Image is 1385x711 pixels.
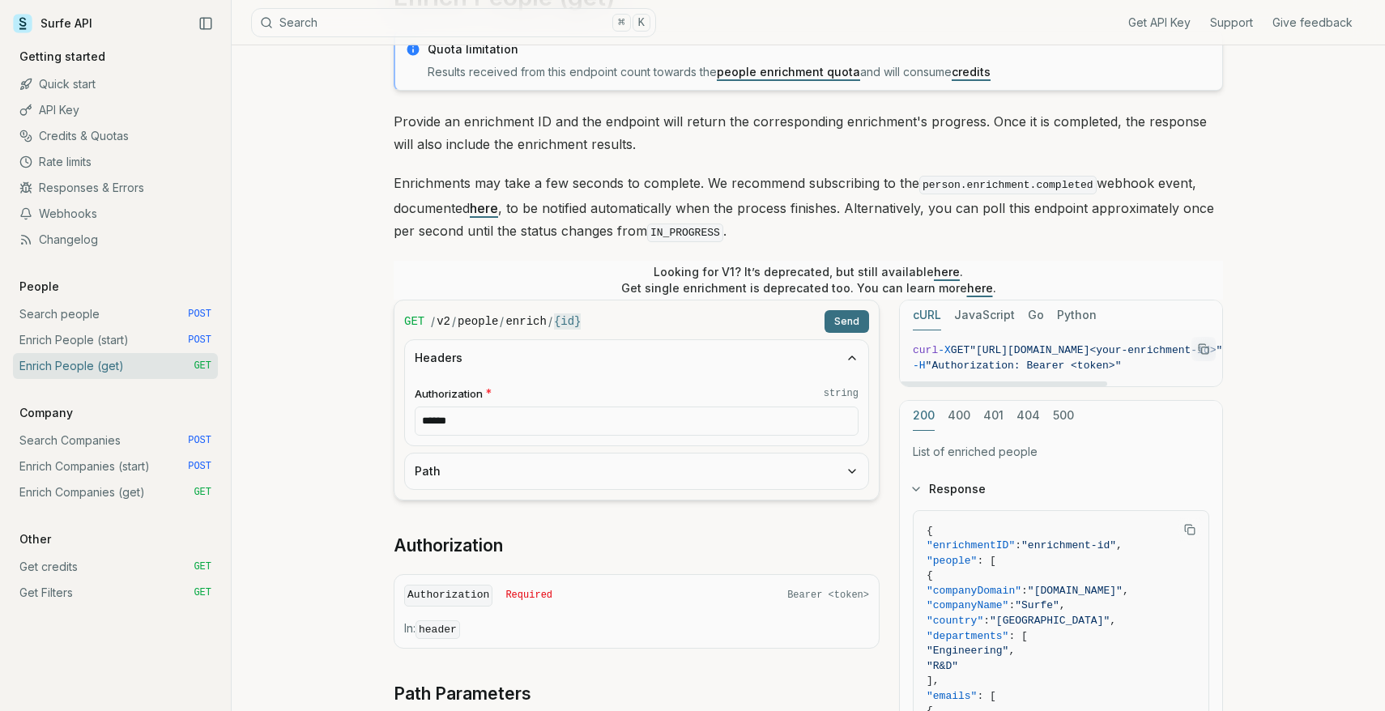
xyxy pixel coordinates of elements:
span: curl [913,344,938,356]
a: here [967,281,993,295]
a: Search people POST [13,301,218,327]
span: : [983,615,990,627]
span: / [548,313,552,330]
p: List of enriched people [913,444,1209,460]
span: { [927,569,933,581]
button: Python [1057,300,1097,330]
span: "Engineering" [927,645,1008,657]
button: 404 [1016,401,1040,431]
a: Get Filters GET [13,580,218,606]
button: Collapse Sidebar [194,11,218,36]
a: Get API Key [1128,15,1191,31]
span: "companyDomain" [927,585,1021,597]
a: Enrich Companies (start) POST [13,453,218,479]
kbd: K [633,14,650,32]
code: person.enrichment.completed [919,176,1097,194]
span: : [1021,585,1028,597]
button: 500 [1053,401,1074,431]
button: Go [1028,300,1044,330]
a: Enrich People (get) GET [13,353,218,379]
code: header [415,620,460,639]
p: Other [13,531,58,547]
a: Support [1210,15,1253,31]
span: "[URL][DOMAIN_NAME]<your-enrichment-id>" [969,344,1222,356]
span: GET [404,313,424,330]
button: Send [825,310,869,333]
span: GET [194,586,211,599]
button: Copy Text [1178,517,1202,542]
a: Authorization [394,534,503,557]
span: , [1059,599,1066,611]
span: POST [188,334,211,347]
button: 200 [913,401,935,431]
a: Surfe API [13,11,92,36]
span: / [431,313,435,330]
button: Response [900,468,1222,510]
span: / [452,313,456,330]
span: Bearer <token> [787,589,869,602]
code: IN_PROGRESS [647,224,723,242]
span: GET [194,486,211,499]
span: -X [938,344,951,356]
button: Path [405,453,868,489]
span: -H [913,360,926,372]
span: "[GEOGRAPHIC_DATA]" [990,615,1110,627]
span: : [ [1008,630,1027,642]
a: Credits & Quotas [13,123,218,149]
span: "[DOMAIN_NAME]" [1028,585,1123,597]
span: "companyName" [927,599,1008,611]
a: here [470,200,498,216]
p: Quota limitation [428,41,1212,57]
button: cURL [913,300,941,330]
a: here [934,265,960,279]
span: , [1110,615,1116,627]
p: Enrichments may take a few seconds to complete. We recommend subscribing to the webhook event, do... [394,172,1223,245]
a: API Key [13,97,218,123]
span: POST [188,308,211,321]
span: ], [927,675,940,687]
a: Give feedback [1272,15,1353,31]
a: credits [952,65,991,79]
a: Responses & Errors [13,175,218,201]
code: v2 [437,313,450,330]
p: People [13,279,66,295]
a: Enrich Companies (get) GET [13,479,218,505]
span: "emails" [927,690,977,702]
code: people [458,313,498,330]
p: Company [13,405,79,421]
a: Get credits GET [13,554,218,580]
span: , [1123,585,1129,597]
span: "Authorization: Bearer <token>" [926,360,1122,372]
span: "country" [927,615,983,627]
span: "people" [927,555,977,567]
button: Copy Text [1191,337,1216,361]
code: Authorization [404,585,492,607]
code: {id} [554,313,582,330]
span: Authorization [415,386,483,402]
span: GET [194,360,211,373]
span: "Surfe" [1015,599,1059,611]
span: { [927,525,933,537]
button: Headers [405,340,868,376]
span: "enrichment-id" [1021,539,1116,551]
a: Changelog [13,227,218,253]
p: In: [404,620,869,638]
a: Quick start [13,71,218,97]
span: : [1008,599,1015,611]
a: people enrichment quota [717,65,860,79]
kbd: ⌘ [612,14,630,32]
a: Search Companies POST [13,428,218,453]
button: 400 [948,401,970,431]
code: enrich [505,313,546,330]
button: 401 [983,401,1004,431]
span: "departments" [927,630,1008,642]
a: Rate limits [13,149,218,175]
span: "R&D" [927,660,958,672]
span: GET [194,560,211,573]
p: Looking for V1? It’s deprecated, but still available . Get single enrichment is deprecated too. Y... [621,264,996,296]
span: , [1116,539,1123,551]
span: Required [505,589,552,602]
span: : [ [977,690,995,702]
span: / [500,313,504,330]
code: string [824,387,859,400]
